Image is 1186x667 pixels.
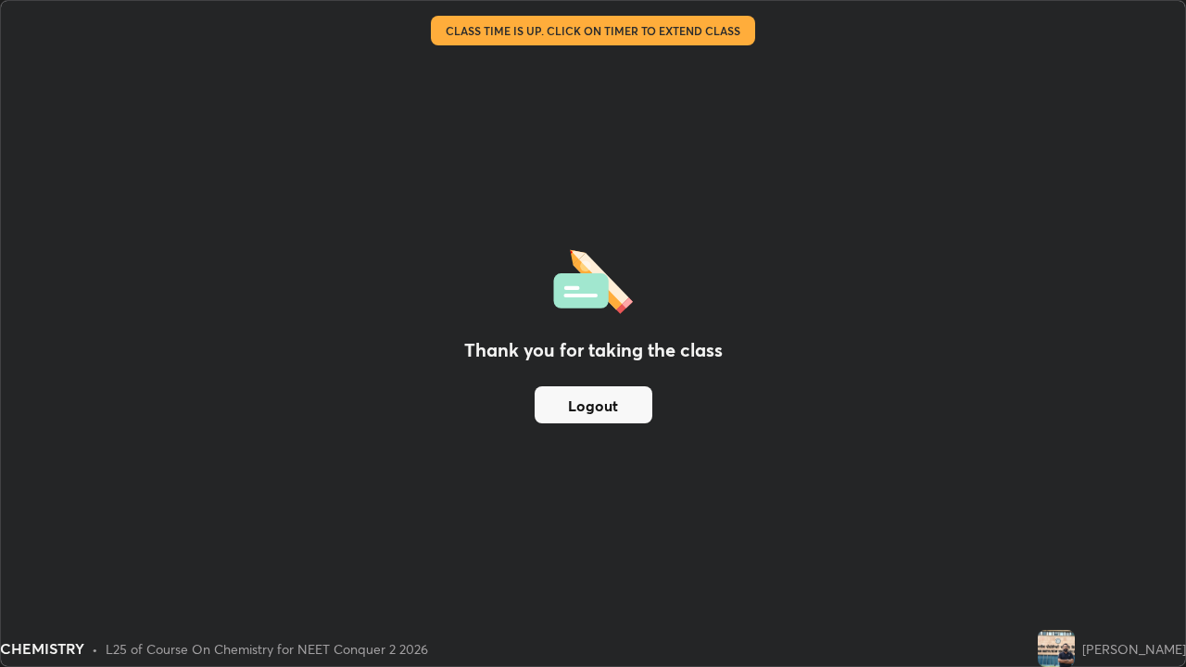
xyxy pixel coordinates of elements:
[92,639,98,659] div: •
[106,639,428,659] div: L25 of Course On Chemistry for NEET Conquer 2 2026
[553,244,633,314] img: offlineFeedback.1438e8b3.svg
[1038,630,1075,667] img: 52c50036a11c4c1abd50e1ac304482e7.jpg
[535,386,652,423] button: Logout
[1082,639,1186,659] div: [PERSON_NAME]
[464,336,723,364] h2: Thank you for taking the class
